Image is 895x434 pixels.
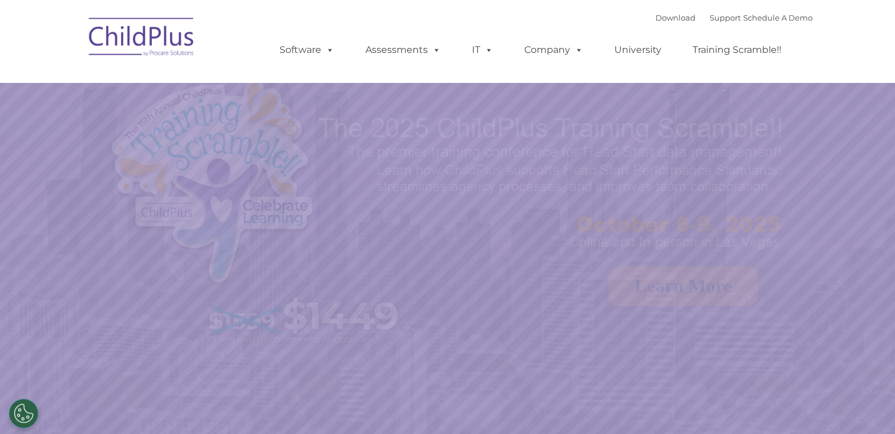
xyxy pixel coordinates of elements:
a: Training Scramble!! [681,38,793,62]
a: University [603,38,673,62]
a: Learn More [608,266,758,306]
a: Support [710,13,741,22]
font: | [656,13,813,22]
a: Download [656,13,696,22]
button: Cookies Settings [9,399,38,428]
a: Software [268,38,346,62]
a: Assessments [354,38,453,62]
a: IT [460,38,505,62]
img: ChildPlus by Procare Solutions [83,9,201,68]
a: Schedule A Demo [743,13,813,22]
a: Company [513,38,595,62]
